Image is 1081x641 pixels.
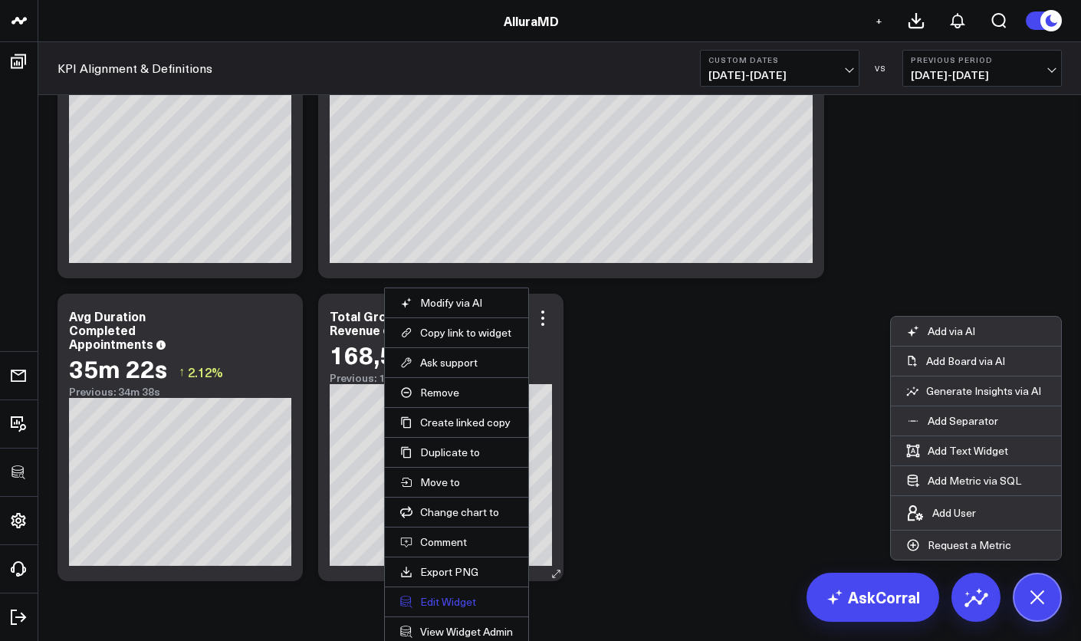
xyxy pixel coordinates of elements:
a: View Widget Admin [400,625,513,639]
a: AlluraMD [504,12,559,29]
button: Add Metric via SQL [891,466,1037,495]
b: Custom Dates [708,55,851,64]
span: + [876,15,882,26]
div: Total Gross Revenue [330,307,400,338]
button: Ask support [400,356,513,370]
a: Export PNG [400,565,513,579]
a: KPI Alignment & Definitions [58,60,212,77]
button: Add User [891,496,991,530]
div: 168,574.61 [330,340,458,368]
button: Remove [400,386,513,399]
button: Custom Dates[DATE]-[DATE] [700,50,859,87]
button: Copy link to widget [400,326,513,340]
button: Edit Widget [400,595,513,609]
p: Generate Insights via AI [926,384,1041,398]
span: [DATE] - [DATE] [911,69,1053,81]
button: Add via AI [891,317,991,346]
p: Add Separator [928,414,998,428]
p: Add via AI [928,324,975,338]
button: Add Board via AI [891,347,1061,376]
button: Move to [400,475,513,489]
button: Add Separator [891,406,1014,436]
button: Add Text Widget [891,436,1024,465]
p: Add User [932,506,976,520]
p: Request a Metric [928,538,1011,552]
button: Previous Period[DATE]-[DATE] [902,50,1062,87]
button: Change chart to [400,505,513,519]
div: Avg Duration Completed Appointments [69,307,153,352]
span: ↑ [179,362,185,382]
button: Duplicate to [400,445,513,459]
div: 35m 22s [69,354,167,382]
button: Request a Metric [891,531,1027,560]
span: [DATE] - [DATE] [708,69,851,81]
div: Previous: 34m 38s [69,386,291,398]
p: Add Board via AI [926,354,1005,368]
button: + [869,12,888,30]
b: Previous Period [911,55,1053,64]
div: Previous: 179.27k [330,372,552,384]
div: VS [867,64,895,73]
button: Create linked copy [400,416,513,429]
span: 2.12% [188,363,223,380]
a: AskCorral [807,573,939,622]
button: Generate Insights via AI [891,376,1061,406]
button: Modify via AI [400,296,513,310]
button: Comment [400,535,513,549]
